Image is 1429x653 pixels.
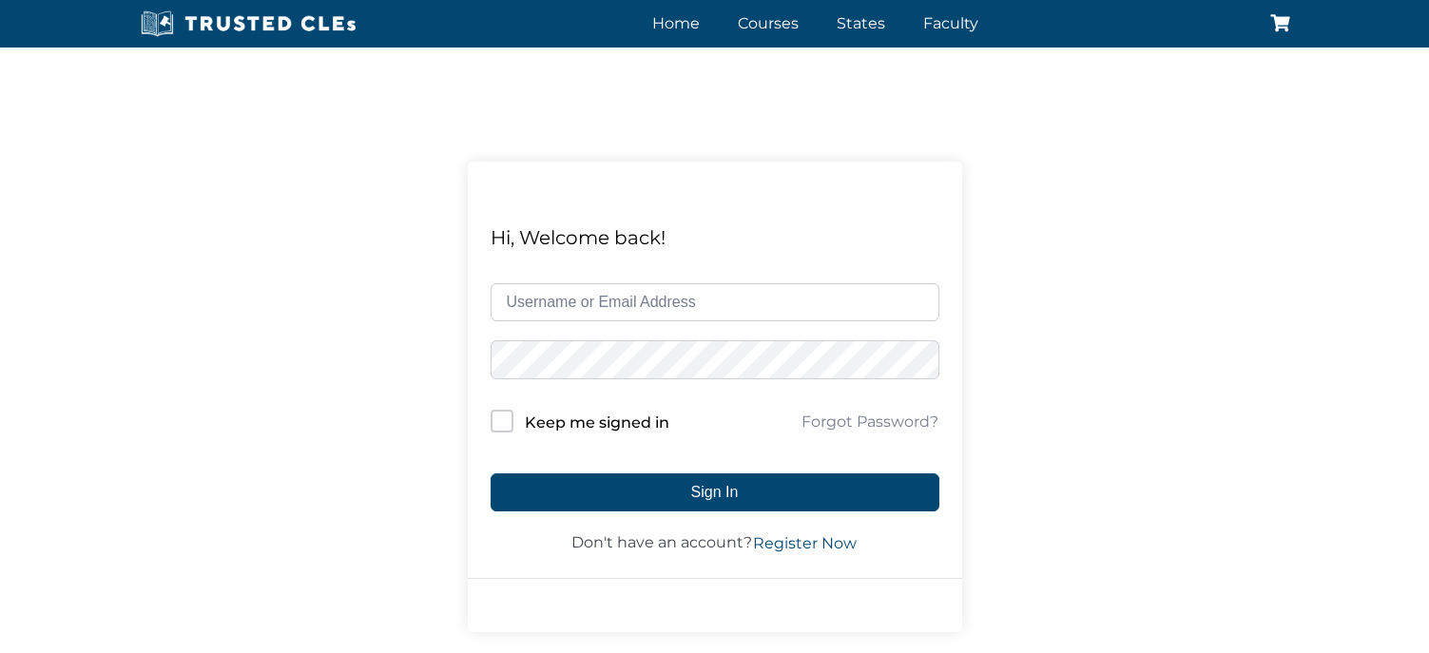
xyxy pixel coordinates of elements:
input: Username or Email Address [491,283,939,321]
a: States [832,10,890,37]
a: Courses [733,10,803,37]
a: Faculty [918,10,983,37]
a: Home [647,10,705,37]
label: Keep me signed in [525,411,669,435]
img: Trusted CLEs [135,10,362,38]
button: Sign In [491,473,939,511]
div: Hi, Welcome back! [491,222,939,253]
a: Forgot Password? [801,411,939,433]
div: Don't have an account? [491,530,939,555]
a: Register Now [752,532,858,555]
